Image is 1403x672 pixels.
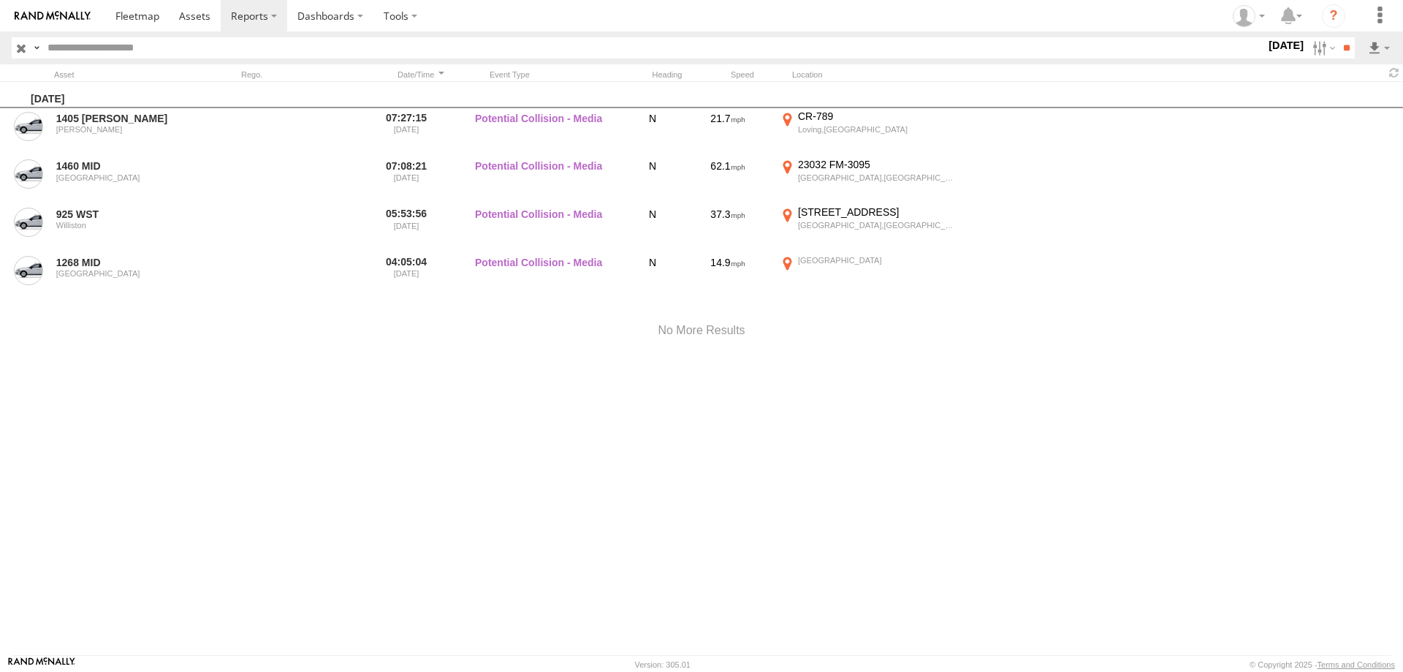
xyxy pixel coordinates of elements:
div: © Copyright 2025 - [1250,660,1395,669]
a: 1460 MID [56,159,198,173]
label: 05:53:56 [DATE] [379,205,434,251]
label: Potential Collision - Media [475,205,621,251]
label: Click to View Event Location [777,110,960,155]
div: CR-789 [798,110,958,123]
label: Click to View Event Location [777,158,960,203]
div: Click to Sort [393,69,449,80]
div: N [627,110,678,155]
a: 1405 [PERSON_NAME] [56,112,198,125]
div: [GEOGRAPHIC_DATA],[GEOGRAPHIC_DATA] [798,173,958,183]
div: 21.7 [684,110,772,155]
div: [PERSON_NAME] [56,125,198,134]
label: Export results as... [1366,37,1391,58]
label: Search Filter Options [1307,37,1338,58]
div: [GEOGRAPHIC_DATA] [56,269,198,278]
div: 23032 FM-3095 [798,158,958,171]
a: Terms and Conditions [1318,660,1395,669]
label: Potential Collision - Media [475,110,621,155]
div: [GEOGRAPHIC_DATA] [56,173,198,182]
a: 925 WST [56,208,198,221]
label: Potential Collision - Media [475,254,621,299]
div: N [627,158,678,203]
div: N [627,205,678,251]
span: Refresh [1385,66,1403,80]
div: [STREET_ADDRESS] [798,205,958,219]
a: Visit our Website [8,657,75,672]
label: Search Query [31,37,42,58]
a: 1268 MID [56,256,198,269]
div: [GEOGRAPHIC_DATA],[GEOGRAPHIC_DATA] [798,220,958,230]
label: Potential Collision - Media [475,158,621,203]
img: rand-logo.svg [15,11,91,21]
label: 07:08:21 [DATE] [379,158,434,203]
label: Click to View Event Location [777,205,960,251]
div: Loving,[GEOGRAPHIC_DATA] [798,124,958,135]
label: 04:05:04 [DATE] [379,254,434,299]
div: 14.9 [684,254,772,299]
div: Version: 305.01 [635,660,691,669]
label: 07:27:15 [DATE] [379,110,434,155]
div: Randy Yohe [1228,5,1270,27]
div: 62.1 [684,158,772,203]
label: Click to View Event Location [777,254,960,299]
i: ? [1322,4,1345,28]
div: 37.3 [684,205,772,251]
label: [DATE] [1266,37,1307,53]
div: Williston [56,221,198,230]
div: [GEOGRAPHIC_DATA] [798,255,958,265]
div: N [627,254,678,299]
